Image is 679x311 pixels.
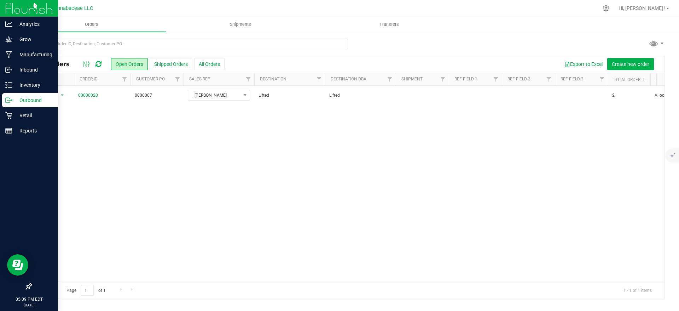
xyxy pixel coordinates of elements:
inline-svg: Retail [5,112,12,119]
p: Grow [12,35,55,44]
button: Shipped Orders [150,58,192,70]
a: Order ID [80,77,98,81]
a: Customer PO [136,77,165,81]
inline-svg: Outbound [5,97,12,104]
a: Filter [543,73,555,85]
p: Inbound [12,66,55,74]
a: 00000020 [78,92,98,99]
p: Retail [12,111,55,120]
p: Analytics [12,20,55,28]
span: Orders [75,21,108,28]
a: Sales Rep [189,77,210,81]
p: 05:09 PM EDT [3,296,55,302]
span: select [58,90,67,100]
p: Reports [12,126,55,135]
a: Ref Field 2 [507,77,530,81]
inline-svg: Reports [5,127,12,134]
inline-svg: Analytics [5,21,12,28]
a: Status [656,77,671,81]
a: Filter [119,73,130,85]
button: Export to Excel [560,58,607,70]
a: Filter [172,73,184,85]
button: Open Orders [111,58,148,70]
span: Cannabaceae LLC [51,5,93,11]
a: Ref Field 1 [454,77,477,81]
iframe: Resource center [7,254,28,276]
span: 0000007 [135,92,179,99]
a: Destination [260,77,286,81]
a: Shipments [166,17,315,32]
p: [DATE] [3,302,55,308]
a: Filter [437,73,449,85]
div: Manage settings [602,5,610,12]
span: 2 [612,92,615,99]
a: Filter [384,73,396,85]
inline-svg: Grow [5,36,12,43]
span: Page of 1 [60,285,111,296]
span: [PERSON_NAME] [188,90,241,100]
span: Lifted [329,92,391,99]
a: Total Orderlines [614,77,652,82]
span: 1 - 1 of 1 items [618,285,657,295]
a: Filter [490,73,502,85]
a: Filter [243,73,254,85]
p: Outbound [12,96,55,104]
inline-svg: Inbound [5,66,12,73]
button: All Orders [194,58,225,70]
a: Filter [313,73,325,85]
p: Inventory [12,81,55,89]
inline-svg: Manufacturing [5,51,12,58]
p: Manufacturing [12,50,55,59]
a: Filter [596,73,608,85]
input: Search Order ID, Destination, Customer PO... [31,39,348,49]
a: Ref Field 3 [561,77,584,81]
a: Shipment [401,77,423,81]
span: Transfers [370,21,408,28]
span: Shipments [220,21,261,28]
span: Hi, [PERSON_NAME] ! [619,5,666,11]
input: 1 [81,285,94,296]
a: Orders [17,17,166,32]
span: Lifted [259,92,321,99]
a: Destination DBA [331,77,366,81]
inline-svg: Inventory [5,81,12,89]
a: Transfers [315,17,464,32]
span: Create new order [612,61,649,67]
button: Create new order [607,58,654,70]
